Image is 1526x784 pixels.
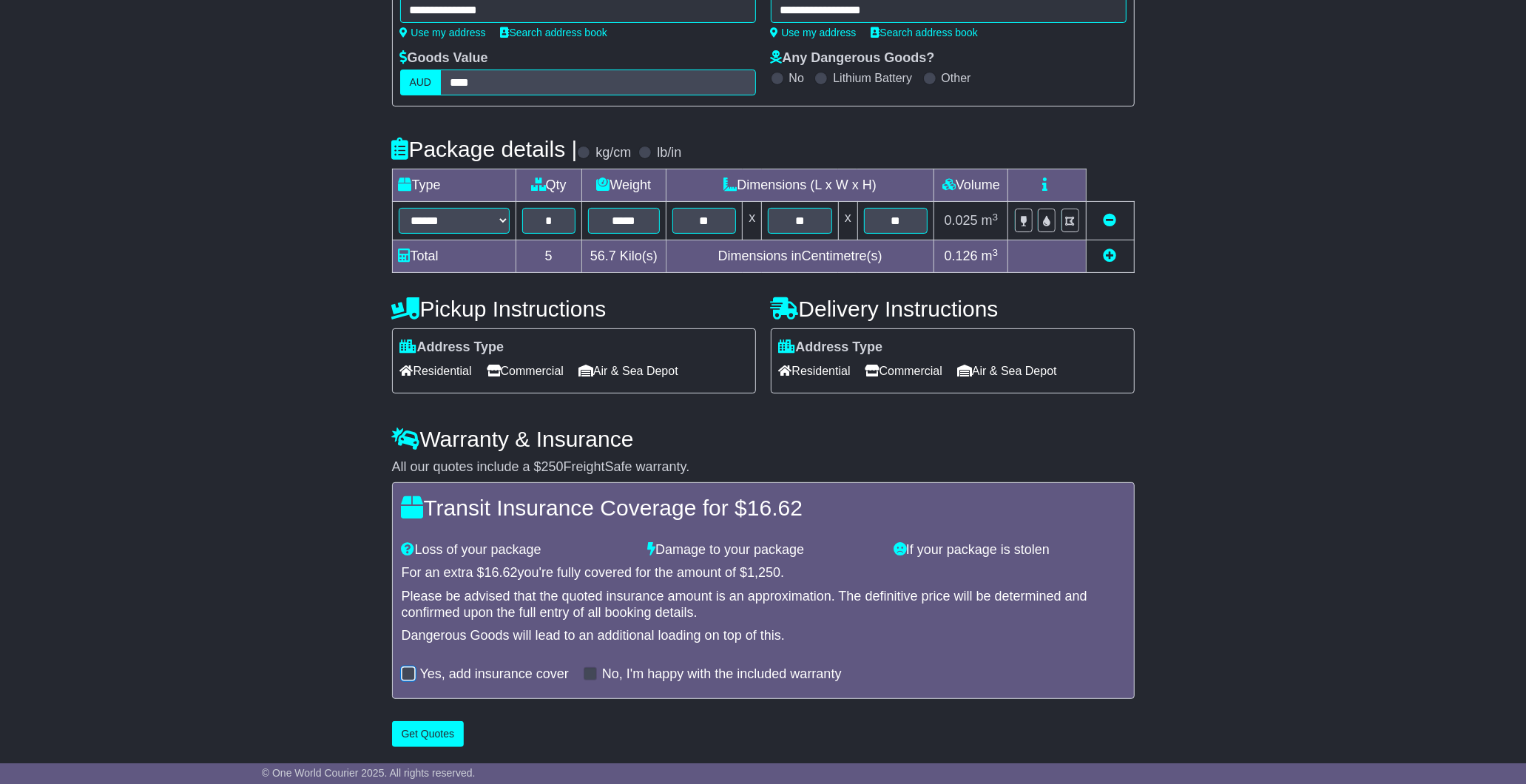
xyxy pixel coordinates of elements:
div: Loss of your package [394,542,641,558]
span: 16.62 [747,496,803,520]
h4: Warranty & Insurance [392,427,1135,451]
span: 1,250 [747,565,780,580]
span: m [982,249,999,263]
span: © One World Courier 2025. All rights reserved. [262,767,476,779]
label: Other [942,71,971,85]
td: Qty [516,169,581,202]
h4: Package details | [392,137,578,161]
span: 16.62 [485,565,518,580]
a: Add new item [1104,249,1117,263]
span: 250 [541,459,564,474]
label: Yes, add insurance cover [420,666,569,683]
label: lb/in [657,145,681,161]
a: Use my address [771,27,857,38]
div: Dangerous Goods will lead to an additional loading on top of this. [402,628,1125,644]
label: Address Type [779,339,883,356]
label: No [789,71,804,85]
h4: Transit Insurance Coverage for $ [402,496,1125,520]
a: Search address book [871,27,978,38]
label: Any Dangerous Goods? [771,50,935,67]
span: Air & Sea Depot [957,359,1057,382]
span: 56.7 [590,249,616,263]
span: 0.025 [945,213,978,228]
span: 0.126 [945,249,978,263]
td: Dimensions (L x W x H) [666,169,934,202]
label: Address Type [400,339,504,356]
button: Get Quotes [392,721,465,747]
td: Type [392,169,516,202]
sup: 3 [993,247,999,258]
div: Please be advised that the quoted insurance amount is an approximation. The definitive price will... [402,589,1125,621]
td: Volume [934,169,1008,202]
div: Damage to your package [640,542,886,558]
label: AUD [400,70,442,95]
span: Residential [779,359,851,382]
span: Commercial [865,359,942,382]
span: Commercial [487,359,564,382]
td: Kilo(s) [581,240,666,273]
sup: 3 [993,212,999,223]
div: All our quotes include a $ FreightSafe warranty. [392,459,1135,476]
div: For an extra $ you're fully covered for the amount of $ . [402,565,1125,581]
span: Air & Sea Depot [578,359,678,382]
td: Weight [581,169,666,202]
td: x [838,202,857,240]
td: 5 [516,240,581,273]
td: Dimensions in Centimetre(s) [666,240,934,273]
label: No, I'm happy with the included warranty [602,666,842,683]
h4: Pickup Instructions [392,297,756,321]
a: Remove this item [1104,213,1117,228]
div: If your package is stolen [886,542,1132,558]
span: m [982,213,999,228]
label: Goods Value [400,50,488,67]
a: Use my address [400,27,486,38]
td: Total [392,240,516,273]
span: Residential [400,359,472,382]
a: Search address book [501,27,607,38]
h4: Delivery Instructions [771,297,1135,321]
td: x [743,202,762,240]
label: kg/cm [595,145,631,161]
label: Lithium Battery [833,71,912,85]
